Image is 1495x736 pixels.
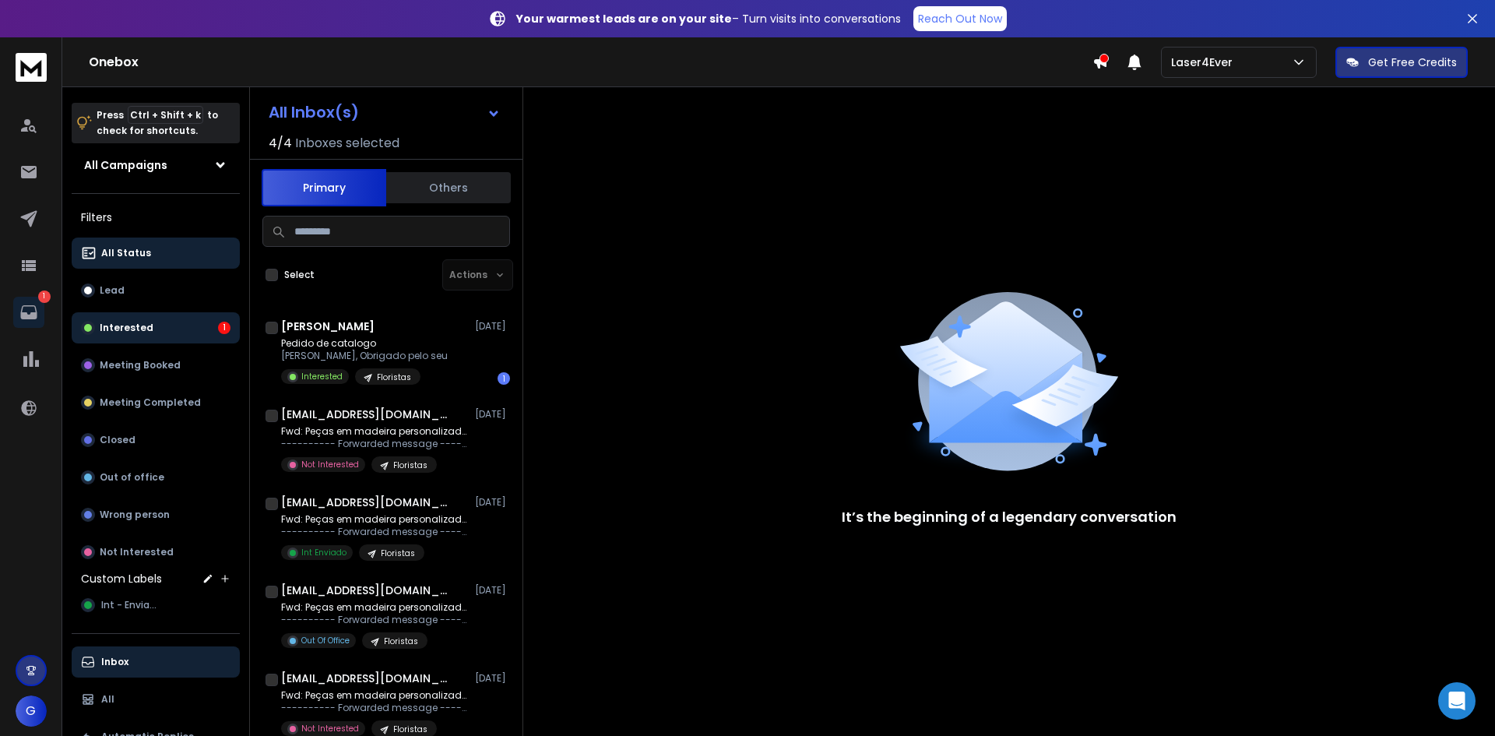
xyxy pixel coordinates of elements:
[97,107,218,139] p: Press to check for shortcuts.
[475,672,510,685] p: [DATE]
[281,319,375,334] h1: [PERSON_NAME]
[101,599,162,611] span: Int - Enviado
[100,284,125,297] p: Lead
[281,614,468,626] p: ---------- Forwarded message --------- From: Flowers
[918,11,1002,26] p: Reach Out Now
[81,571,162,586] h3: Custom Labels
[281,702,468,714] p: ---------- Forwarded message --------- From: The
[72,462,240,493] button: Out of office
[72,537,240,568] button: Not Interested
[100,509,170,521] p: Wrong person
[281,689,468,702] p: Fwd: Peças em madeira personalizadas
[38,291,51,303] p: 1
[281,671,452,686] h1: [EMAIL_ADDRESS][DOMAIN_NAME]
[100,359,181,372] p: Meeting Booked
[100,396,201,409] p: Meeting Completed
[16,696,47,727] button: G
[1438,682,1476,720] div: Open Intercom Messenger
[84,157,167,173] h1: All Campaigns
[281,601,468,614] p: Fwd: Peças em madeira personalizadas
[72,387,240,418] button: Meeting Completed
[128,106,203,124] span: Ctrl + Shift + k
[842,506,1177,528] p: It’s the beginning of a legendary conversation
[16,53,47,82] img: logo
[281,438,468,450] p: ---------- Forwarded message --------- From: Comercial
[262,169,386,206] button: Primary
[1368,55,1457,70] p: Get Free Credits
[386,171,511,205] button: Others
[281,526,468,538] p: ---------- Forwarded message --------- From: Flowers
[72,206,240,228] h3: Filters
[498,372,510,385] div: 1
[100,322,153,334] p: Interested
[72,590,240,621] button: Int - Enviado
[1335,47,1468,78] button: Get Free Credits
[393,724,427,735] p: Floristas
[72,684,240,715] button: All
[475,584,510,597] p: [DATE]
[295,134,399,153] h3: Inboxes selected
[281,495,452,510] h1: [EMAIL_ADDRESS][DOMAIN_NAME]
[284,269,315,281] label: Select
[72,238,240,269] button: All Status
[301,723,359,734] p: Not Interested
[384,636,418,647] p: Floristas
[218,322,230,334] div: 1
[269,134,292,153] span: 4 / 4
[301,459,359,470] p: Not Interested
[13,297,44,328] a: 1
[72,350,240,381] button: Meeting Booked
[72,275,240,306] button: Lead
[256,97,513,128] button: All Inbox(s)
[301,547,346,558] p: Int Enviado
[475,496,510,509] p: [DATE]
[281,583,452,598] h1: [EMAIL_ADDRESS][DOMAIN_NAME]
[281,425,468,438] p: Fwd: Peças em madeira personalizadas
[281,350,448,362] p: [PERSON_NAME], Obrigado pelo seu
[377,372,411,383] p: Floristas
[72,424,240,456] button: Closed
[72,150,240,181] button: All Campaigns
[301,371,343,382] p: Interested
[72,499,240,530] button: Wrong person
[913,6,1007,31] a: Reach Out Now
[100,434,135,446] p: Closed
[100,546,174,558] p: Not Interested
[72,646,240,678] button: Inbox
[381,548,415,559] p: Floristas
[516,11,901,26] p: – Turn visits into conversations
[1171,55,1239,70] p: Laser4Ever
[101,656,128,668] p: Inbox
[475,320,510,333] p: [DATE]
[269,104,359,120] h1: All Inbox(s)
[516,11,732,26] strong: Your warmest leads are on your site
[281,513,468,526] p: Fwd: Peças em madeira personalizadas
[101,247,151,259] p: All Status
[475,408,510,421] p: [DATE]
[301,635,350,646] p: Out Of Office
[100,471,164,484] p: Out of office
[72,312,240,343] button: Interested1
[281,407,452,422] h1: [EMAIL_ADDRESS][DOMAIN_NAME]
[393,460,427,471] p: Floristas
[89,53,1092,72] h1: Onebox
[281,337,448,350] p: Pedido de catalogo
[101,693,114,706] p: All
